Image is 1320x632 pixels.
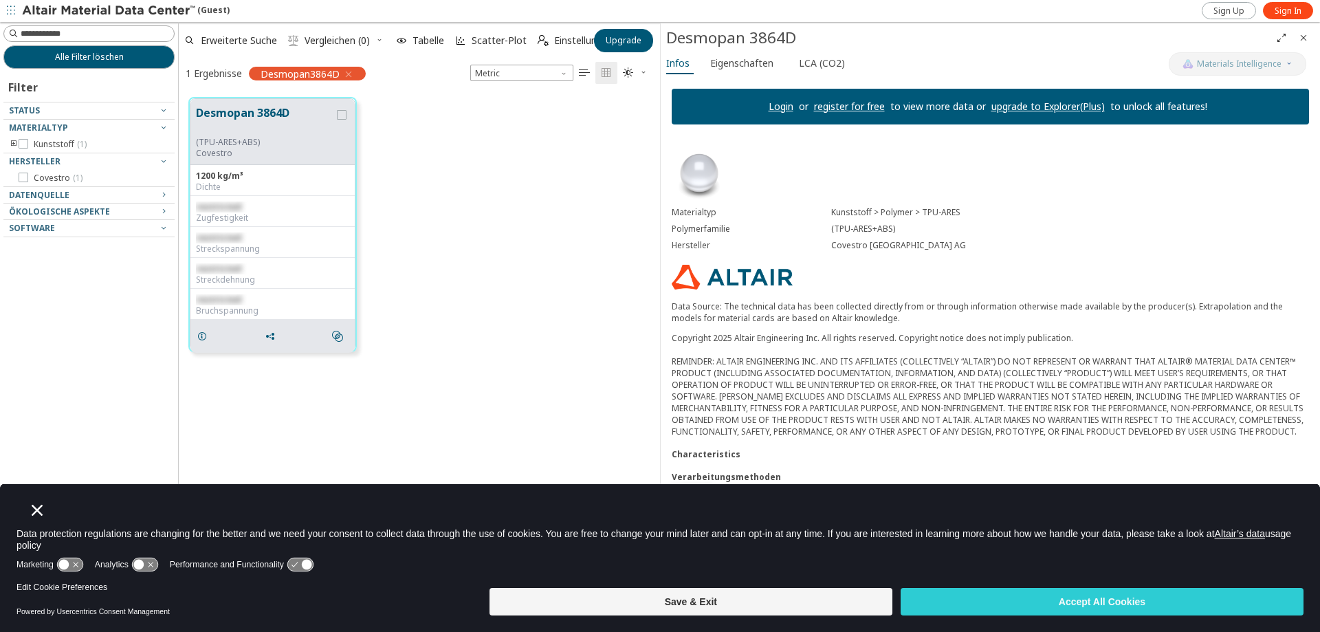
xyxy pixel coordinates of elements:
div: (Guest) [22,4,230,18]
span: Hersteller [9,155,60,167]
i:  [288,35,299,46]
div: grid [179,87,660,591]
span: restricted [196,263,241,274]
div: Copyright 2025 Altair Engineering Inc. All rights reserved. Copyright notice does not imply publi... [672,332,1309,437]
span: restricted [196,201,241,213]
span: Scatter-Plot [472,36,527,45]
span: Materialtyp [9,122,68,133]
span: Vergleichen (0) [305,36,370,45]
button: Similar search [326,323,355,350]
button: Tile View [595,62,617,84]
p: Covestro [196,148,334,159]
img: AI Copilot [1182,58,1193,69]
span: Covestro [34,173,82,184]
i:  [579,67,590,78]
div: Streckspannung [196,243,349,254]
span: LCA (CO2) [799,52,845,74]
p: or [793,100,814,113]
button: Table View [573,62,595,84]
button: Full Screen [1270,27,1292,49]
span: Ökologische Aspekte [9,206,110,217]
img: Logo - Provider [672,265,793,290]
button: Status [3,102,175,119]
span: Software [9,222,55,234]
div: Materialtyp [672,207,831,218]
span: Upgrade [606,35,641,46]
button: Share [258,323,287,350]
p: Data Source: The technical data has been collected directly from or through information otherwise... [672,301,1309,324]
button: AI CopilotMaterials Intelligence [1169,52,1306,76]
button: Desmopan 3864D [196,105,334,137]
span: Kunststoff [34,139,87,150]
p: to view more data or [885,100,991,113]
img: Material Type Image [672,146,727,201]
span: Metric [470,65,573,81]
div: Unit System [470,65,573,81]
div: Zugfestigkeit [196,213,349,224]
span: Datenquelle [9,189,69,201]
span: restricted [196,232,241,243]
i:  [332,331,343,342]
span: ( 1 ) [77,138,87,150]
span: restricted [672,483,710,494]
button: Details [190,323,219,350]
i: toogle group [9,139,19,150]
button: Software [3,220,175,237]
button: Datenquelle [3,187,175,204]
div: Bruchspannung [196,305,349,316]
div: Kunststoff > Polymer > TPU-ARES [831,207,1309,218]
div: 1 Ergebnisse [186,67,242,80]
a: upgrade to Explorer(Plus) [991,100,1105,113]
a: register for free [814,100,885,113]
div: 1200 kg/m³ [196,171,349,182]
div: Dichte [196,182,349,193]
span: Sign Up [1213,6,1244,17]
span: Materials Intelligence [1197,58,1281,69]
span: Eigenschaften [710,52,773,74]
i:  [601,67,612,78]
button: Theme [617,62,653,84]
span: Infos [666,52,690,74]
div: Verarbeitungsmethoden [672,471,1309,483]
a: Login [769,100,793,113]
span: restricted [196,294,241,305]
button: Ökologische Aspekte [3,204,175,220]
a: Sign Up [1202,2,1256,19]
span: Desmopan3864D [261,67,340,80]
button: Close [1292,27,1314,49]
div: Filter [3,69,45,102]
div: Polymerfamilie [672,224,831,235]
i:  [538,35,549,46]
span: Tabelle [412,36,444,45]
p: to unlock all features! [1105,100,1213,113]
a: Sign In [1263,2,1313,19]
div: Desmopan 3864D [666,27,1270,49]
span: Alle Filter löschen [55,52,124,63]
button: Alle Filter löschen [3,45,175,69]
div: (TPU-ARES+ABS) [196,137,334,148]
span: Einstellungen [554,36,613,45]
button: Materialtyp [3,120,175,136]
i:  [623,67,634,78]
img: Altair Material Data Center [22,4,197,18]
span: Sign In [1275,6,1301,17]
div: (TPU-ARES+ABS) [831,224,1309,235]
span: ( 1 ) [73,172,82,184]
div: Characteristics [672,448,1309,460]
div: Hersteller [672,240,831,251]
button: Hersteller [3,153,175,170]
div: Covestro [GEOGRAPHIC_DATA] AG [831,240,1309,251]
div: Streckdehnung [196,274,349,285]
span: Erweiterte Suche [201,36,277,45]
button: Upgrade [594,29,653,52]
span: Status [9,105,40,116]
